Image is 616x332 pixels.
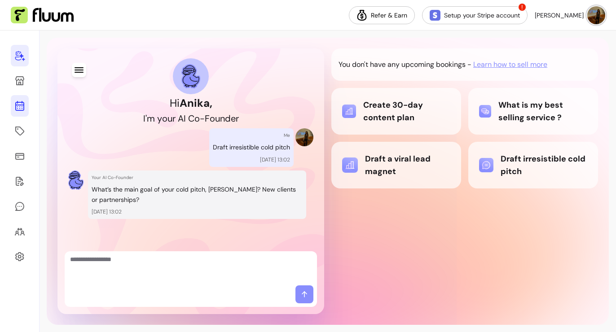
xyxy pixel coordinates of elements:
[479,105,491,117] img: What is my best selling service ?
[172,112,176,125] div: r
[70,255,312,282] textarea: Ask me anything...
[11,196,29,217] a: My Messages
[260,156,290,163] p: [DATE] 13:02
[162,112,167,125] div: o
[11,45,29,66] a: Home
[11,221,29,242] a: Clients
[157,112,162,125] div: y
[194,112,200,125] div: o
[11,246,29,267] a: Settings
[225,112,231,125] div: d
[188,112,194,125] div: C
[479,158,493,172] img: Draft irresistible cold pitch
[170,96,212,110] h1: Hi
[210,112,215,125] div: o
[342,157,358,173] img: Draft a viral lead magnet
[11,95,29,117] a: Calendar
[184,112,186,125] div: I
[180,96,212,110] b: Anika ,
[11,145,29,167] a: Sales
[422,6,528,24] a: Setup your Stripe account
[145,112,147,125] div: '
[200,112,205,125] div: -
[68,170,84,190] img: AI Co-Founder avatar
[11,120,29,142] a: Offerings
[430,10,440,21] img: Stripe Icon
[92,174,303,181] p: Your AI Co-Founder
[11,170,29,192] a: Forms
[231,112,236,125] div: e
[236,112,239,125] div: r
[11,70,29,92] a: Storefront
[213,142,290,153] p: Draft irresistible cold pitch
[178,112,184,125] div: A
[342,153,450,178] div: Draft a viral lead magnet
[220,112,225,125] div: n
[92,184,303,205] p: What’s the main goal of your cold pitch, [PERSON_NAME]? New clients or partnerships?
[143,112,145,125] div: I
[205,112,210,125] div: F
[473,59,547,70] span: Learn how to sell more
[342,99,450,124] div: Create 30-day content plan
[284,132,290,139] p: Me
[181,64,200,88] img: AI Co-Founder avatar
[92,208,303,215] p: [DATE] 13:02
[167,112,172,125] div: u
[143,112,239,125] h2: I'm your AI Co-Founder
[215,112,220,125] div: u
[349,6,415,24] a: Refer & Earn
[147,112,155,125] div: m
[518,3,527,12] span: !
[535,11,584,20] span: [PERSON_NAME]
[342,105,356,118] img: Create 30-day content plan
[587,6,605,24] img: avatar
[11,7,74,24] img: Fluum Logo
[479,99,587,124] div: What is my best selling service ?
[535,6,605,24] button: avatar[PERSON_NAME]
[295,128,313,146] img: Provider image
[339,59,471,70] p: You don't have any upcoming bookings -
[479,153,587,178] div: Draft irresistible cold pitch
